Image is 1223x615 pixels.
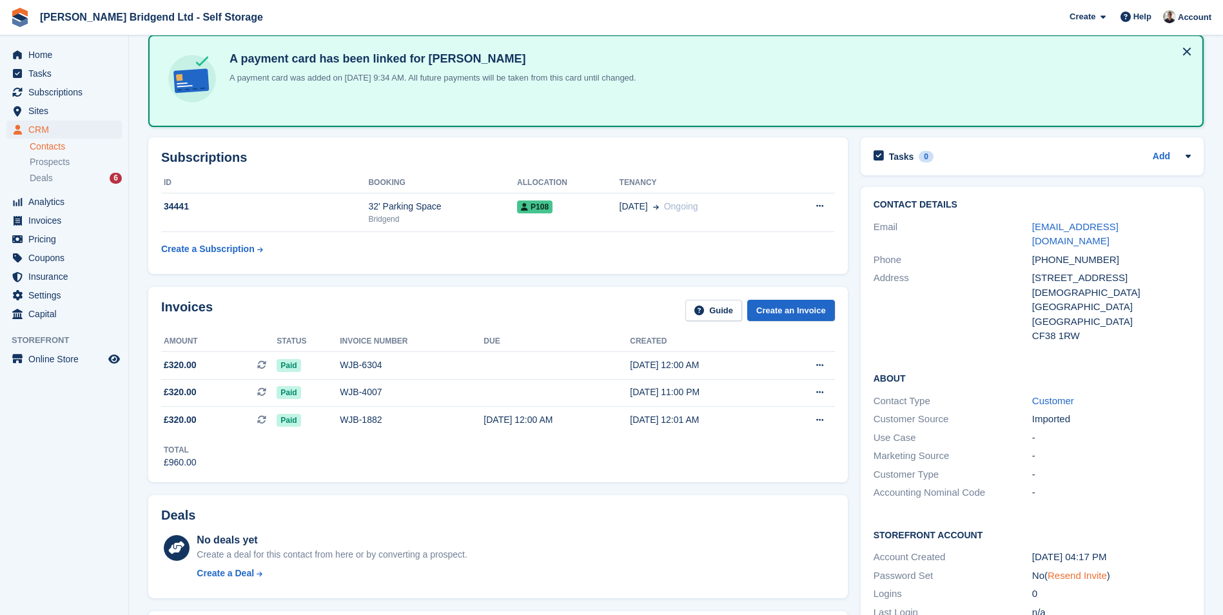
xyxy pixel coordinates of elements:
[6,64,122,83] a: menu
[368,173,517,193] th: Booking
[6,230,122,248] a: menu
[28,193,106,211] span: Analytics
[874,371,1191,384] h2: About
[165,52,219,106] img: card-linked-ebf98d0992dc2aeb22e95c0e3c79077019eb2392cfd83c6a337811c24bc77127.svg
[874,271,1032,344] div: Address
[874,467,1032,482] div: Customer Type
[517,200,553,213] span: P108
[161,200,368,213] div: 34441
[630,358,778,372] div: [DATE] 12:00 AM
[6,286,122,304] a: menu
[277,331,340,352] th: Status
[1153,150,1170,164] a: Add
[368,213,517,225] div: Bridgend
[164,386,197,399] span: £320.00
[197,567,254,580] div: Create a Deal
[28,268,106,286] span: Insurance
[874,220,1032,249] div: Email
[6,305,122,323] a: menu
[164,456,197,469] div: £960.00
[277,359,300,372] span: Paid
[874,550,1032,565] div: Account Created
[1032,485,1191,500] div: -
[630,331,778,352] th: Created
[1032,315,1191,329] div: [GEOGRAPHIC_DATA]
[6,121,122,139] a: menu
[6,102,122,120] a: menu
[630,386,778,399] div: [DATE] 11:00 PM
[28,46,106,64] span: Home
[889,151,914,162] h2: Tasks
[161,331,277,352] th: Amount
[620,200,648,213] span: [DATE]
[1032,271,1191,286] div: [STREET_ADDRESS]
[630,413,778,427] div: [DATE] 12:01 AM
[1032,395,1074,406] a: Customer
[6,211,122,229] a: menu
[1044,570,1110,581] span: ( )
[161,242,255,256] div: Create a Subscription
[1032,329,1191,344] div: CF38 1RW
[197,532,467,548] div: No deals yet
[1178,11,1211,24] span: Account
[874,412,1032,427] div: Customer Source
[874,569,1032,583] div: Password Set
[747,300,835,321] a: Create an Invoice
[368,200,517,213] div: 32' Parking Space
[1133,10,1151,23] span: Help
[685,300,742,321] a: Guide
[874,449,1032,464] div: Marketing Source
[6,193,122,211] a: menu
[6,249,122,267] a: menu
[1070,10,1095,23] span: Create
[1032,569,1191,583] div: No
[161,300,213,321] h2: Invoices
[161,237,263,261] a: Create a Subscription
[161,150,835,165] h2: Subscriptions
[874,485,1032,500] div: Accounting Nominal Code
[197,548,467,561] div: Create a deal for this contact from here or by converting a prospect.
[1032,412,1191,427] div: Imported
[1032,253,1191,268] div: [PHONE_NUMBER]
[340,386,484,399] div: WJB-4007
[620,173,780,193] th: Tenancy
[164,413,197,427] span: £320.00
[12,334,128,347] span: Storefront
[340,413,484,427] div: WJB-1882
[106,351,122,367] a: Preview store
[484,331,630,352] th: Due
[874,394,1032,409] div: Contact Type
[30,141,122,153] a: Contacts
[28,83,106,101] span: Subscriptions
[28,305,106,323] span: Capital
[164,444,197,456] div: Total
[664,201,698,211] span: Ongoing
[30,155,122,169] a: Prospects
[28,249,106,267] span: Coupons
[161,173,368,193] th: ID
[35,6,268,28] a: [PERSON_NAME] Bridgend Ltd - Self Storage
[28,102,106,120] span: Sites
[874,587,1032,601] div: Logins
[1032,467,1191,482] div: -
[277,386,300,399] span: Paid
[28,64,106,83] span: Tasks
[919,151,934,162] div: 0
[6,350,122,368] a: menu
[874,200,1191,210] h2: Contact Details
[1032,286,1191,315] div: [DEMOGRAPHIC_DATA][GEOGRAPHIC_DATA]
[340,331,484,352] th: Invoice number
[1032,431,1191,445] div: -
[10,8,30,27] img: stora-icon-8386f47178a22dfd0bd8f6a31ec36ba5ce8667c1dd55bd0f319d3a0aa187defe.svg
[224,72,636,84] p: A payment card was added on [DATE] 9:34 AM. All future payments will be taken from this card unti...
[164,358,197,372] span: £320.00
[30,172,53,184] span: Deals
[1032,221,1119,247] a: [EMAIL_ADDRESS][DOMAIN_NAME]
[1032,587,1191,601] div: 0
[1163,10,1176,23] img: Rhys Jones
[197,567,467,580] a: Create a Deal
[517,173,619,193] th: Allocation
[110,173,122,184] div: 6
[874,528,1191,541] h2: Storefront Account
[277,414,300,427] span: Paid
